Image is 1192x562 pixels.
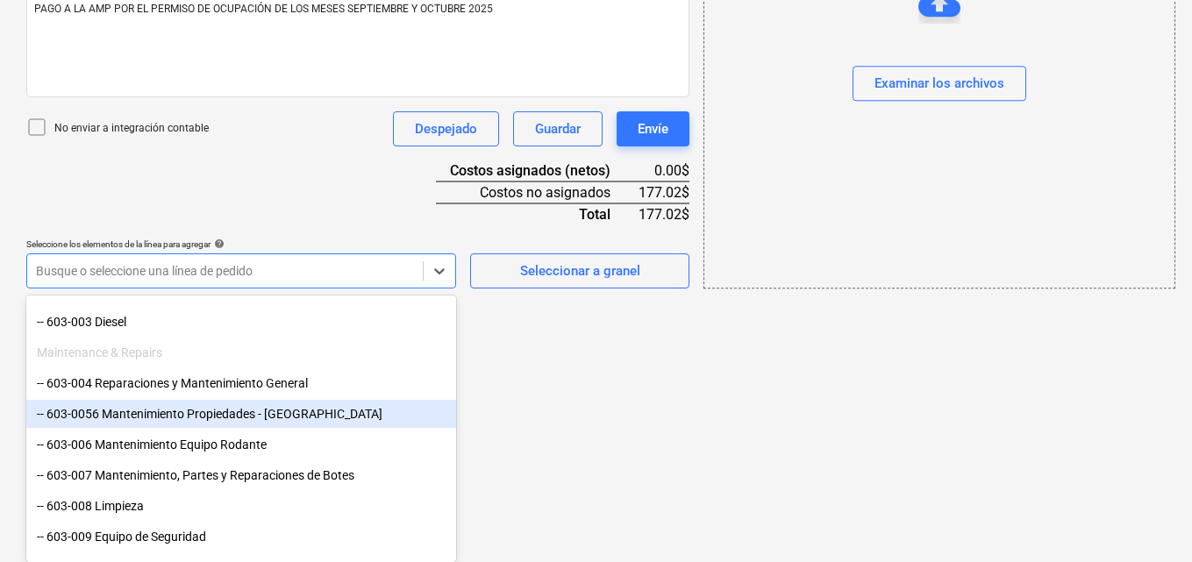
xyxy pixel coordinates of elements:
div: -- 603-009 Equipo de Seguridad [26,523,456,551]
span: PAGO A LA AMP POR EL PERMISO DE OCUPACIÓN DE LOS MESES SEPTIEMBRE Y OCTUBRE 2025 [34,3,493,15]
div: -- 603-007 Mantenimiento, Partes y Reparaciones de Botes [26,461,456,489]
div: Costos asignados (netos) [436,160,639,181]
span: help [211,238,225,249]
div: Costos no asignados [436,181,639,203]
div: Widget de chat [1104,478,1192,562]
button: Despejado [393,111,499,146]
div: Seleccione los elementos de la línea para agregar [26,238,456,250]
div: Despejado [415,117,477,140]
div: 0.00$ [639,160,689,181]
div: -- 603-0056 Mantenimiento Propiedades - Playa El Sol [26,400,456,428]
button: Examinar los archivos [853,67,1026,102]
button: Guardar [513,111,603,146]
div: Maintenance & Repairs [26,338,456,366]
p: No enviar a integración contable [54,121,209,136]
div: -- 603-008 Limpieza [26,492,456,520]
div: Envíe [638,117,668,140]
div: -- 603-0056 Mantenimiento Propiedades - [GEOGRAPHIC_DATA] [26,400,456,428]
div: -- 603-006 Mantenimiento Equipo Rodante [26,430,456,459]
div: Seleccionar a granel [520,260,640,282]
button: Seleccionar a granel [470,253,689,288]
iframe: Chat Widget [1104,478,1192,562]
div: Total [436,203,639,224]
div: Examinar los archivos [874,73,1004,96]
div: 177.02$ [639,203,689,224]
div: 177.02$ [639,181,689,203]
div: -- 603-004 Reparaciones y Mantenimiento General [26,369,456,397]
div: Guardar [535,117,581,140]
button: Envíe [617,111,689,146]
div: -- 603-003 Diesel [26,308,456,336]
